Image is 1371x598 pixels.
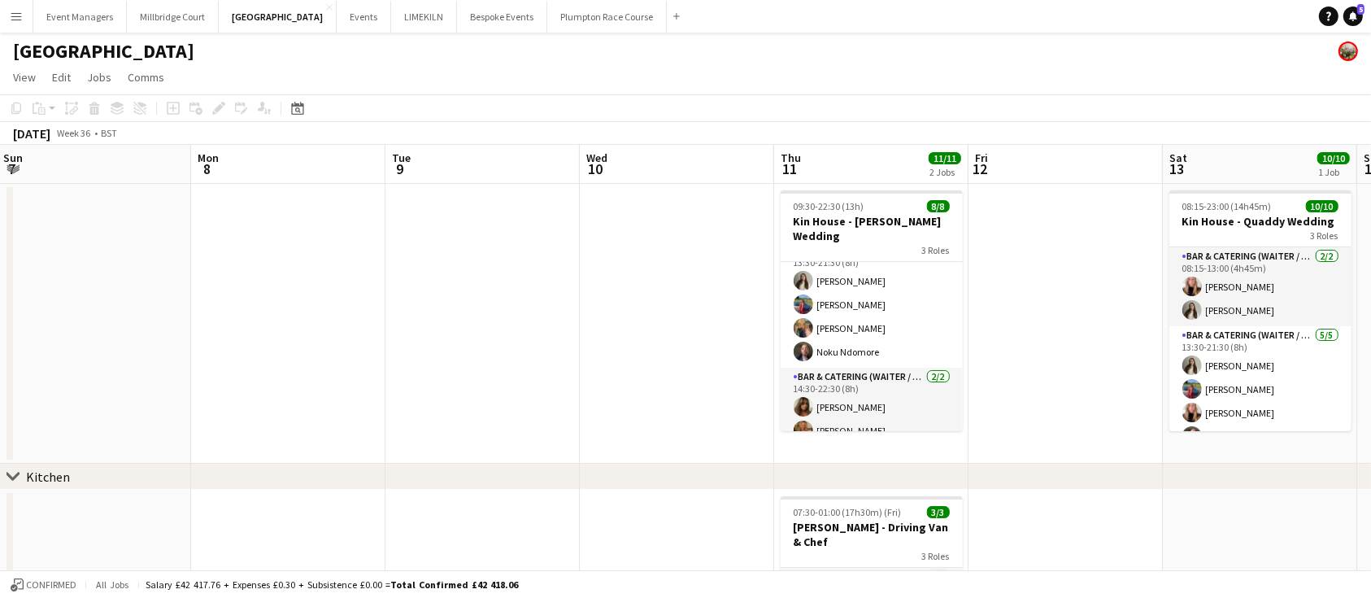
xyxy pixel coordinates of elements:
[1,159,23,178] span: 7
[1343,7,1363,26] a: 5
[781,520,963,549] h3: [PERSON_NAME] - Driving Van & Chef
[46,67,77,88] a: Edit
[13,70,36,85] span: View
[198,151,219,165] span: Mon
[922,550,950,562] span: 3 Roles
[146,578,518,591] div: Salary £42 417.76 + Expenses £0.30 + Subsistence £0.00 =
[87,70,111,85] span: Jobs
[778,159,801,178] span: 11
[391,1,457,33] button: LIMEKILN
[13,39,194,63] h1: [GEOGRAPHIC_DATA]
[975,151,988,165] span: Fri
[973,159,988,178] span: 12
[26,469,70,485] div: Kitchen
[781,214,963,243] h3: Kin House - [PERSON_NAME] Wedding
[1338,41,1358,61] app-user-avatar: Staffing Manager
[922,244,950,256] span: 3 Roles
[457,1,547,33] button: Bespoke Events
[927,506,950,518] span: 3/3
[8,576,79,594] button: Confirmed
[794,506,902,518] span: 07:30-01:00 (17h30m) (Fri)
[1318,166,1349,178] div: 1 Job
[929,166,960,178] div: 2 Jobs
[1169,151,1187,165] span: Sat
[81,67,118,88] a: Jobs
[1169,326,1351,476] app-card-role: Bar & Catering (Waiter / waitress)5/513:30-21:30 (8h)[PERSON_NAME][PERSON_NAME][PERSON_NAME]Noku ...
[390,578,518,591] span: Total Confirmed £42 418.06
[1306,200,1338,212] span: 10/10
[127,1,219,33] button: Millbridge Court
[584,159,607,178] span: 10
[1182,200,1272,212] span: 08:15-23:00 (14h45m)
[1169,190,1351,431] app-job-card: 08:15-23:00 (14h45m)10/10Kin House - Quaddy Wedding3 RolesBar & Catering (Waiter / waitress)2/208...
[1167,159,1187,178] span: 13
[219,1,337,33] button: [GEOGRAPHIC_DATA]
[26,579,76,591] span: Confirmed
[128,70,164,85] span: Comms
[390,159,411,178] span: 9
[337,1,391,33] button: Events
[7,67,42,88] a: View
[52,70,71,85] span: Edit
[54,127,94,139] span: Week 36
[1317,152,1350,164] span: 10/10
[781,368,963,447] app-card-role: Bar & Catering (Waiter / waitress)2/214:30-22:30 (8h)[PERSON_NAME][PERSON_NAME]
[586,151,607,165] span: Wed
[3,151,23,165] span: Sun
[33,1,127,33] button: Event Managers
[547,1,667,33] button: Plumpton Race Course
[1169,247,1351,326] app-card-role: Bar & Catering (Waiter / waitress)2/208:15-13:00 (4h45m)[PERSON_NAME][PERSON_NAME]
[794,200,864,212] span: 09:30-22:30 (13h)
[1169,214,1351,229] h3: Kin House - Quaddy Wedding
[927,200,950,212] span: 8/8
[781,242,963,368] app-card-role: Bar & Catering (Waiter / waitress)4/413:30-21:30 (8h)[PERSON_NAME][PERSON_NAME][PERSON_NAME]Noku ...
[195,159,219,178] span: 8
[781,151,801,165] span: Thu
[1311,229,1338,242] span: 3 Roles
[1357,4,1364,15] span: 5
[781,190,963,431] app-job-card: 09:30-22:30 (13h)8/8Kin House - [PERSON_NAME] Wedding3 Roles[PERSON_NAME][PERSON_NAME]Bar & Cater...
[929,152,961,164] span: 11/11
[121,67,171,88] a: Comms
[13,125,50,142] div: [DATE]
[93,578,132,591] span: All jobs
[101,127,117,139] div: BST
[392,151,411,165] span: Tue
